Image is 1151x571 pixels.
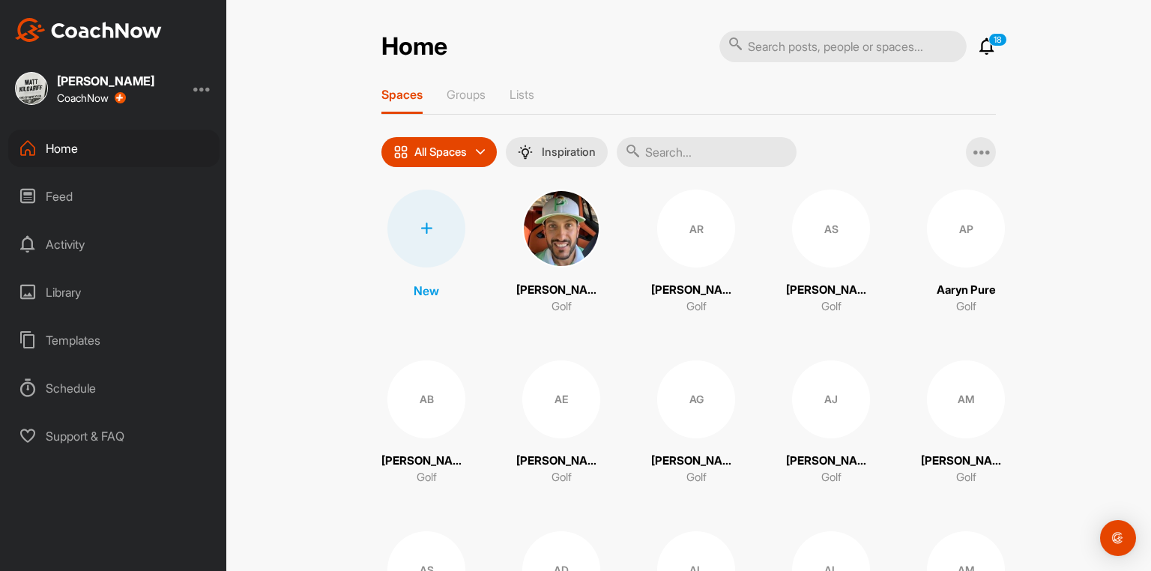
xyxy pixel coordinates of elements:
div: Home [8,130,220,167]
p: [PERSON_NAME] [786,453,876,470]
div: Templates [8,321,220,359]
p: [PERSON_NAME] [786,282,876,299]
p: 18 [988,33,1007,46]
div: Activity [8,226,220,263]
a: [PERSON_NAME]Golf [516,190,606,315]
p: All Spaces [414,146,467,158]
div: [PERSON_NAME] [57,75,154,87]
a: AE[PERSON_NAME]Golf [516,360,606,486]
p: Golf [686,469,707,486]
div: AS [792,190,870,268]
a: AG[PERSON_NAME]Golf [651,360,741,486]
img: menuIcon [518,145,533,160]
p: Groups [447,87,486,102]
img: square_fdda43af9ddd10fa9ef520afd5345839.jpg [15,72,48,105]
div: Library [8,274,220,311]
p: Golf [956,469,976,486]
p: [PERSON_NAME] [921,453,1011,470]
div: AB [387,360,465,438]
div: Support & FAQ [8,417,220,455]
img: CoachNow [15,18,162,42]
img: square_8127790603804fde86733e5dbd913977.jpg [522,190,600,268]
a: AM[PERSON_NAME]Golf [921,360,1011,486]
div: Schedule [8,369,220,407]
p: [PERSON_NAME] [651,282,741,299]
p: Golf [821,298,842,315]
div: AM [927,360,1005,438]
p: Golf [552,469,572,486]
a: AB[PERSON_NAME]Golf [381,360,471,486]
div: AP [927,190,1005,268]
input: Search posts, people or spaces... [719,31,967,62]
a: AS[PERSON_NAME]Golf [786,190,876,315]
div: CoachNow [57,92,126,104]
a: APAaryn PureGolf [921,190,1011,315]
p: Golf [552,298,572,315]
img: icon [393,145,408,160]
div: AG [657,360,735,438]
p: [PERSON_NAME] [516,453,606,470]
p: Aaryn Pure [937,282,996,299]
p: Inspiration [542,146,596,158]
p: Spaces [381,87,423,102]
p: Lists [510,87,534,102]
div: AR [657,190,735,268]
p: [PERSON_NAME] [651,453,741,470]
p: Golf [956,298,976,315]
p: [PERSON_NAME] [381,453,471,470]
a: AJ[PERSON_NAME]Golf [786,360,876,486]
div: Open Intercom Messenger [1100,520,1136,556]
a: AR[PERSON_NAME]Golf [651,190,741,315]
h2: Home [381,32,447,61]
div: AE [522,360,600,438]
p: [PERSON_NAME] [516,282,606,299]
p: New [414,282,439,300]
p: Golf [417,469,437,486]
div: Feed [8,178,220,215]
input: Search... [617,137,797,167]
p: Golf [821,469,842,486]
p: Golf [686,298,707,315]
div: AJ [792,360,870,438]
